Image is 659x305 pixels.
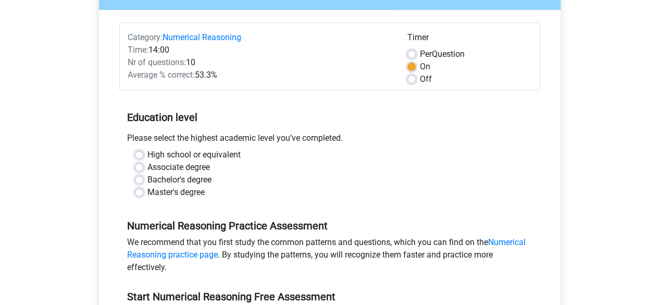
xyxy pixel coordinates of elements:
[420,73,432,86] label: Off
[407,31,532,48] div: Timer
[120,69,400,81] div: 53.3%
[128,70,195,80] span: Average % correct:
[120,56,400,69] div: 10
[128,57,186,67] span: Nr of questions:
[127,219,532,232] h5: Numerical Reasoning Practice Assessment
[420,60,430,73] label: On
[128,32,163,42] span: Category:
[147,186,205,199] label: Master's degree
[163,32,241,42] a: Numerical Reasoning
[420,48,465,60] label: Question
[119,236,540,278] div: We recommend that you first study the common patterns and questions, which you can find on the . ...
[147,174,212,186] label: Bachelor's degree
[147,149,241,161] label: High school or equivalent
[127,107,532,128] h5: Education level
[420,49,432,59] span: Per
[119,132,540,149] div: Please select the highest academic level you’ve completed.
[127,290,532,303] h5: Start Numerical Reasoning Free Assessment
[128,45,148,55] span: Time:
[147,161,210,174] label: Associate degree
[120,44,400,56] div: 14:00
